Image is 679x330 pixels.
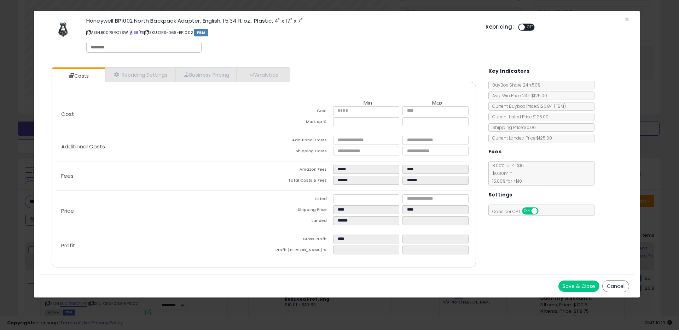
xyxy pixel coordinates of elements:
th: Min [333,100,402,106]
a: All offer listings [134,30,138,35]
td: Shipping Price [264,205,333,216]
td: Cost [264,106,333,117]
a: Costs [52,69,104,83]
span: × [625,14,629,24]
h5: Settings [488,190,512,199]
span: ON [523,208,532,214]
a: Repricing Settings [105,67,175,82]
span: 8.00 % for <= $10 [489,163,524,184]
td: Mark up % [264,117,333,128]
p: Price [56,208,264,214]
td: Listed [264,194,333,205]
p: Fees [56,173,264,179]
img: 218aMXTr6dL._SL60_.jpg [52,18,74,39]
td: Landed [264,216,333,227]
td: Shipping Costs [264,147,333,158]
td: Profit [PERSON_NAME] % [264,246,333,257]
span: Consider CPT: [489,208,548,214]
td: Gross Profit [264,235,333,246]
span: FBM [194,29,208,36]
span: OFF [525,24,536,30]
h3: Honeywell BP1002 North Backpack Adapter, English, 15.34 fl. oz., Plastic, 4" x 17" x 7" [86,18,475,23]
span: Current Landed Price: $125.00 [489,135,552,141]
td: Additional Costs [264,136,333,147]
span: Current Listed Price: $125.00 [489,114,549,120]
th: Max [402,100,472,106]
a: Your listing only [139,30,143,35]
span: Avg. Win Price 24h: $125.00 [489,93,547,99]
a: Analytics [237,67,289,82]
span: 15.00 % for > $10 [489,178,522,184]
a: Business Pricing [175,67,237,82]
button: Cancel [602,280,629,292]
span: $126.84 [537,103,566,109]
h5: Key Indicators [488,67,530,76]
p: Additional Costs [56,144,264,149]
a: BuyBox page [129,30,133,35]
p: Profit [56,243,264,248]
h5: Repricing: [486,24,514,30]
span: OFF [537,208,549,214]
span: Shipping Price: $0.00 [489,124,536,130]
span: Current Buybox Price: [489,103,566,109]
p: ASIN: B0078RQ7SW | SKU: ORS-068-BP1002 [86,27,475,38]
span: BuyBox Share 24h: 50% [489,82,540,88]
td: Total Costs & Fees [264,176,333,187]
p: Cost [56,111,264,117]
button: Save & Close [558,281,599,292]
h5: Fees [488,147,502,156]
span: ( FBM ) [554,103,566,109]
span: $0.30 min [489,170,512,176]
td: Amazon Fees [264,165,333,176]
